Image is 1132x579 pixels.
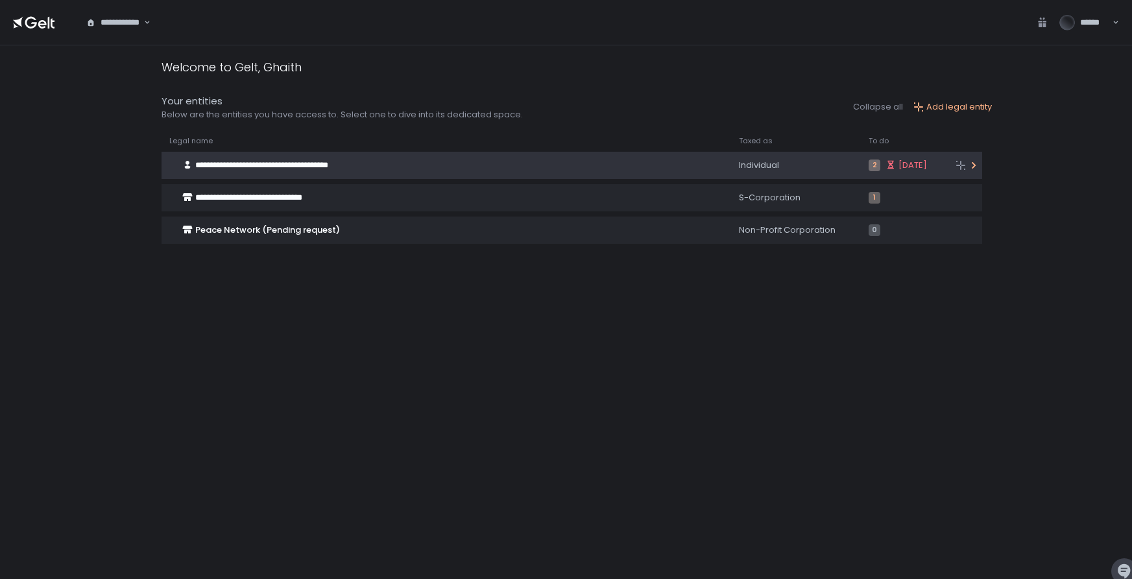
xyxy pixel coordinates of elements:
[913,101,992,113] button: Add legal entity
[162,109,523,121] div: Below are the entities you have access to. Select one to dive into its dedicated space.
[739,192,853,204] div: S-Corporation
[142,16,143,29] input: Search for option
[898,160,927,171] span: [DATE]
[739,224,853,236] div: Non-Profit Corporation
[162,94,523,109] div: Your entities
[169,136,213,146] span: Legal name
[195,224,340,236] span: Peace Network (Pending request)
[739,160,853,171] div: Individual
[78,8,151,37] div: Search for option
[162,58,302,76] div: Welcome to Gelt, Ghaith
[869,136,889,146] span: To do
[869,192,880,204] span: 1
[869,160,880,171] span: 2
[739,136,773,146] span: Taxed as
[869,224,880,236] span: 0
[853,101,903,113] button: Collapse all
